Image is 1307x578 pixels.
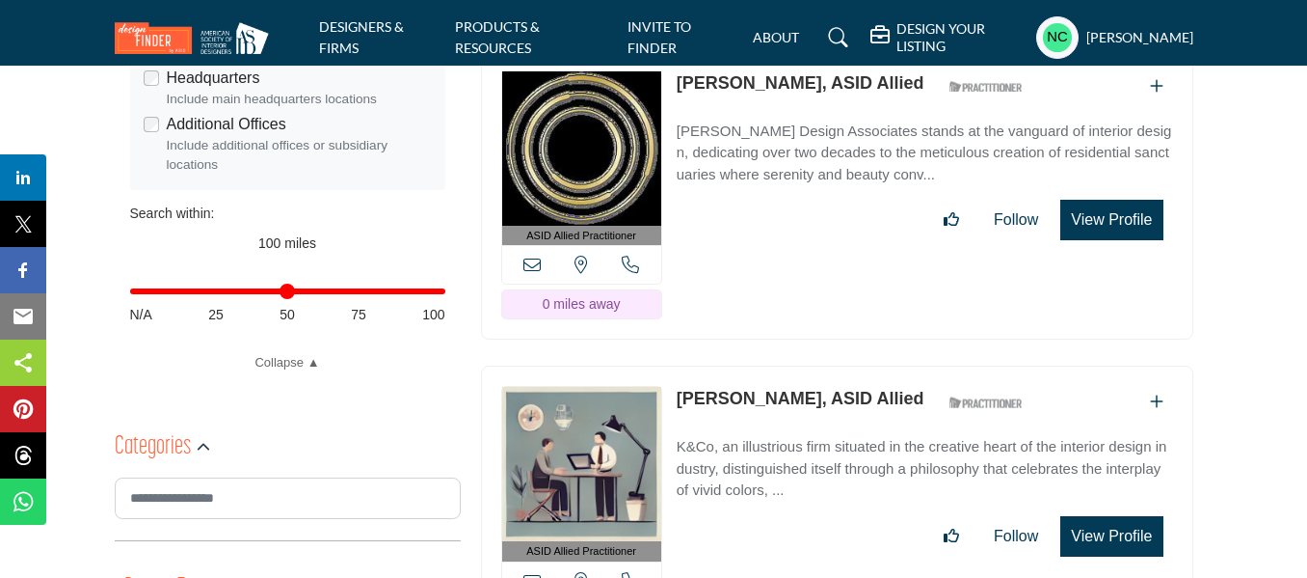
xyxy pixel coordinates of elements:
[280,305,295,325] span: 50
[753,29,799,45] a: ABOUT
[981,517,1051,556] button: Follow
[167,90,432,109] div: Include main headquarters locations
[1086,28,1193,47] h5: [PERSON_NAME]
[942,391,1028,415] img: ASID Qualified Practitioners Badge Icon
[677,425,1173,502] a: K&Co, an illustrious firm situated in the creative heart of the interior design industry, disting...
[810,22,861,53] a: Search
[677,436,1173,502] p: K&Co, an illustrious firm situated in the creative heart of the interior design industry, disting...
[115,430,191,465] h2: Categories
[677,70,924,96] p: Deborah Emery, ASID Allied
[981,201,1051,239] button: Follow
[502,387,661,541] img: Krista Ninivaggi, ASID Allied
[167,67,260,90] label: Headquarters
[502,387,661,562] a: ASID Allied Practitioner
[422,305,444,325] span: 100
[543,296,621,312] span: 0 miles away
[319,18,404,56] a: DESIGNERS & FIRMS
[115,22,279,54] img: Site Logo
[351,305,366,325] span: 75
[167,136,432,176] div: Include additional offices or subsidiary locations
[1150,394,1163,410] a: Add To List
[130,353,445,372] a: Collapse ▲
[627,18,691,56] a: INVITE TO FINDER
[208,305,224,325] span: 25
[502,71,661,226] img: Deborah Emery, ASID Allied
[1060,200,1162,240] button: View Profile
[677,109,1173,186] a: [PERSON_NAME] Design Associates stands at the vanguard of interior design, dedicating over two de...
[677,389,924,408] a: [PERSON_NAME], ASID Allied
[258,235,316,251] span: 100 miles
[526,543,636,560] span: ASID Allied Practitioner
[931,517,972,556] button: Like listing
[167,113,286,136] label: Additional Offices
[130,204,445,224] div: Search within:
[526,228,636,244] span: ASID Allied Practitioner
[115,478,461,519] input: Search Category
[455,18,540,56] a: PRODUCTS & RESOURCES
[1036,16,1079,59] button: Show hide supplier dropdown
[1150,78,1163,95] a: Add To List
[896,20,1026,55] h5: DESIGN YOUR LISTING
[502,71,661,246] a: ASID Allied Practitioner
[1060,516,1162,557] button: View Profile
[677,121,1173,186] p: [PERSON_NAME] Design Associates stands at the vanguard of interior design, dedicating over two de...
[870,20,1026,55] div: DESIGN YOUR LISTING
[130,305,152,325] span: N/A
[677,386,924,412] p: Krista Ninivaggi, ASID Allied
[677,73,924,93] a: [PERSON_NAME], ASID Allied
[942,75,1028,99] img: ASID Qualified Practitioners Badge Icon
[931,201,972,239] button: Like listing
